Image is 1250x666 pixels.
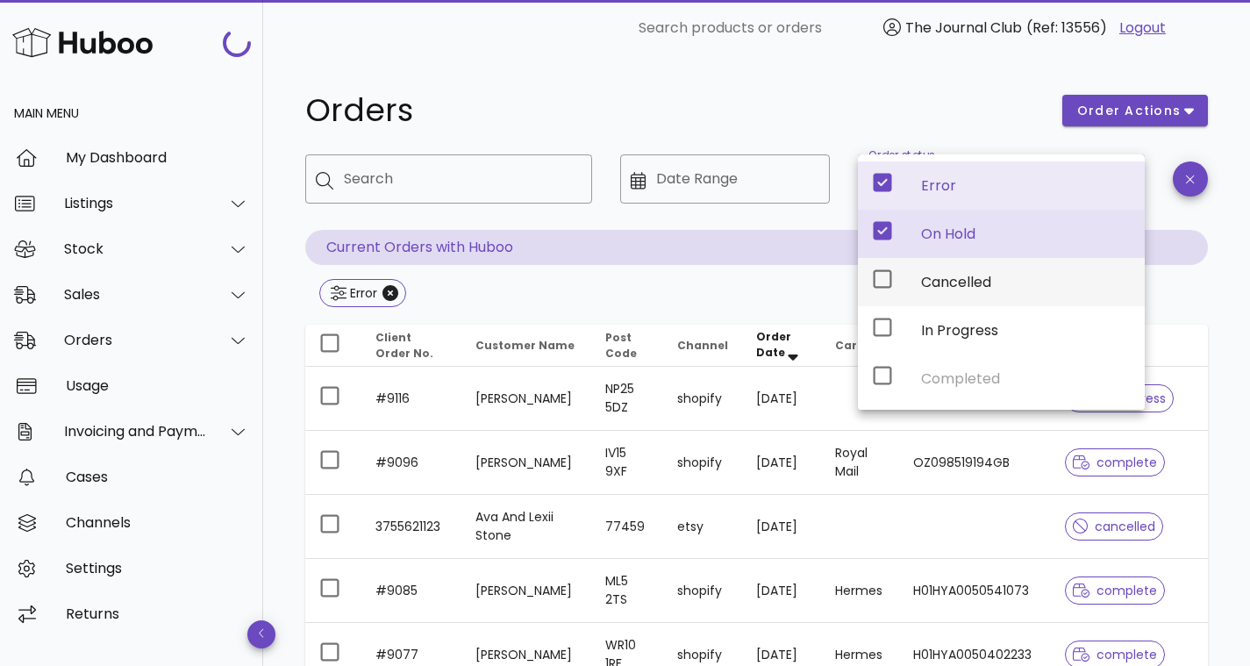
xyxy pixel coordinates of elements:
[742,367,821,431] td: [DATE]
[66,560,249,576] div: Settings
[1076,102,1182,120] span: order actions
[375,330,433,361] span: Client Order No.
[591,325,663,367] th: Post Code
[1073,456,1158,469] span: complete
[821,325,899,367] th: Carrier
[742,325,821,367] th: Order Date: Sorted descending. Activate to remove sorting.
[677,338,728,353] span: Channel
[663,495,742,559] td: etsy
[66,514,249,531] div: Channels
[835,338,878,353] span: Carrier
[821,559,899,623] td: Hermes
[461,559,590,623] td: [PERSON_NAME]
[305,230,1208,265] p: Current Orders with Huboo
[382,285,398,301] button: Close
[66,469,249,485] div: Cases
[361,367,461,431] td: #9116
[742,431,821,495] td: [DATE]
[1119,18,1166,39] a: Logout
[461,431,590,495] td: [PERSON_NAME]
[591,495,663,559] td: 77459
[64,423,207,440] div: Invoicing and Payments
[305,95,1041,126] h1: Orders
[663,431,742,495] td: shopify
[1073,520,1156,533] span: cancelled
[475,338,575,353] span: Customer Name
[361,495,461,559] td: 3755621123
[12,24,153,61] img: Huboo Logo
[742,495,821,559] td: [DATE]
[899,431,1051,495] td: OZ098519194GB
[361,431,461,495] td: #9096
[361,325,461,367] th: Client Order No.
[461,367,590,431] td: [PERSON_NAME]
[821,431,899,495] td: Royal Mail
[64,240,207,257] div: Stock
[1026,18,1107,38] span: (Ref: 13556)
[461,325,590,367] th: Customer Name
[66,377,249,394] div: Usage
[346,284,377,302] div: Error
[591,367,663,431] td: NP25 5DZ
[361,559,461,623] td: #9085
[605,330,637,361] span: Post Code
[663,559,742,623] td: shopify
[64,332,207,348] div: Orders
[64,286,207,303] div: Sales
[591,559,663,623] td: ML5 2TS
[663,367,742,431] td: shopify
[64,195,207,211] div: Listings
[66,605,249,622] div: Returns
[756,329,791,360] span: Order Date
[66,149,249,166] div: My Dashboard
[921,322,1131,339] div: In Progress
[591,431,663,495] td: IV15 9XF
[921,274,1131,290] div: Cancelled
[742,559,821,623] td: [DATE]
[1073,584,1158,597] span: complete
[461,495,590,559] td: Ava And Lexii Stone
[868,149,934,162] label: Order status
[905,18,1022,38] span: The Journal Club
[921,177,1131,194] div: Error
[921,226,1131,242] div: On Hold
[1062,95,1208,126] button: order actions
[899,559,1051,623] td: H01HYA0050541073
[663,325,742,367] th: Channel
[1073,648,1158,661] span: complete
